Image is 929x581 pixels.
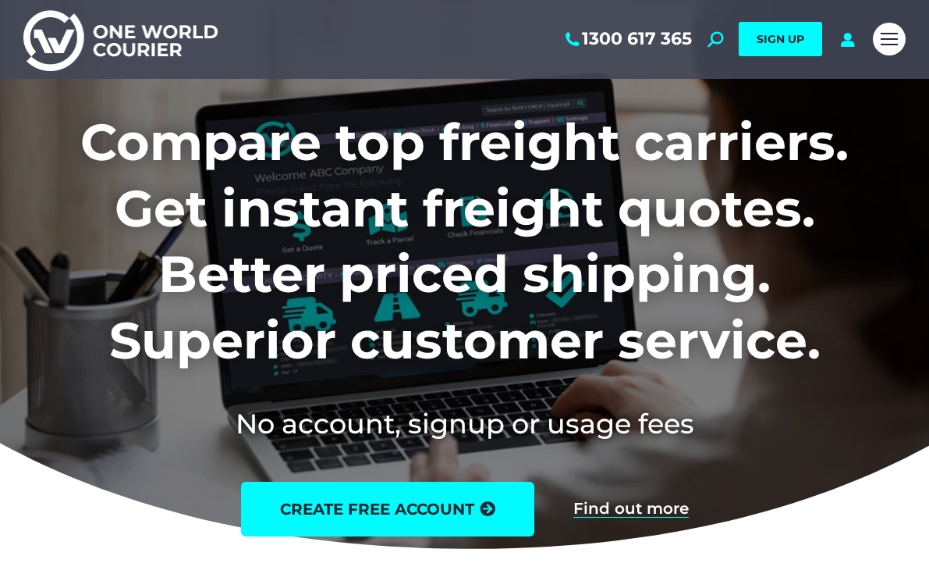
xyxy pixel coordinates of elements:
a: create free account [241,482,534,536]
h1: Compare top freight carriers. Get instant freight quotes. Better priced shipping. Superior custom... [23,109,906,373]
a: SIGN UP [739,22,822,56]
h2: No account, signup or usage fees [23,405,906,443]
a: Mobile menu icon [873,23,906,55]
a: 1300 617 365 [562,29,692,49]
a: Find out more [573,501,689,518]
img: One World Courier [23,8,218,71]
span: SIGN UP [757,32,804,46]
